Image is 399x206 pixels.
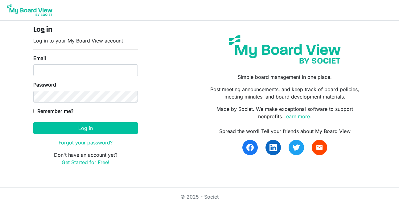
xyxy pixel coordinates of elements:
[33,107,73,115] label: Remember me?
[5,2,54,18] img: My Board View Logo
[269,144,277,151] img: linkedin.svg
[246,144,254,151] img: facebook.svg
[59,139,113,146] a: Forgot your password?
[204,127,366,135] div: Spread the word! Tell your friends about My Board View
[33,109,37,113] input: Remember me?
[312,140,327,155] a: email
[62,159,109,165] a: Get Started for Free!
[33,151,138,166] p: Don't have an account yet?
[204,86,366,100] p: Post meeting announcements, and keep track of board policies, meeting minutes, and board developm...
[33,26,138,34] h4: Log in
[180,194,219,200] a: © 2025 - Societ
[283,113,311,119] a: Learn more.
[293,144,300,151] img: twitter.svg
[224,30,345,68] img: my-board-view-societ.svg
[33,122,138,134] button: Log in
[316,144,323,151] span: email
[204,73,366,81] p: Simple board management in one place.
[33,81,56,88] label: Password
[33,55,46,62] label: Email
[204,105,366,120] p: Made by Societ. We make exceptional software to support nonprofits.
[33,37,138,44] p: Log in to your My Board View account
